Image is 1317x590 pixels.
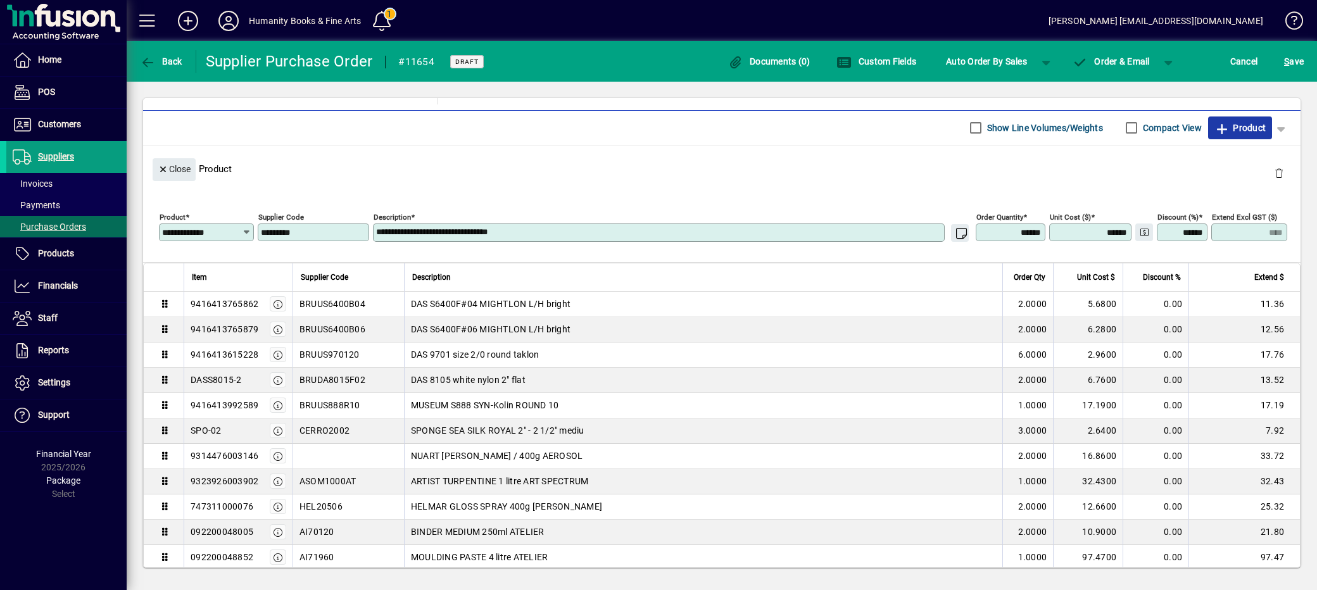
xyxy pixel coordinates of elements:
td: 97.47 [1188,545,1300,570]
a: Financials [6,270,127,302]
td: 0.00 [1123,292,1188,317]
span: Suppliers [38,151,74,161]
app-page-header-button: Back [127,50,196,73]
mat-label: Discount (%) [1157,212,1199,221]
td: 0.00 [1123,444,1188,469]
td: 7.92 [1188,418,1300,444]
span: Product [1214,118,1266,138]
a: Purchase Orders [6,216,127,237]
td: 17.1900 [1053,393,1123,418]
span: DAS 9701 size 2/0 round taklon [411,348,539,361]
td: 2.9600 [1053,342,1123,368]
td: 6.2800 [1053,317,1123,342]
td: 11.36 [1188,292,1300,317]
label: Compact View [1140,122,1202,134]
td: 0.00 [1123,368,1188,393]
button: Back [137,50,186,73]
button: Close [153,158,196,181]
div: 9416413615228 [191,348,258,361]
td: 0.00 [1123,342,1188,368]
span: Financial Year [36,449,91,459]
div: [PERSON_NAME] [EMAIL_ADDRESS][DOMAIN_NAME] [1049,11,1263,31]
span: Purchase Orders [13,222,86,232]
td: 6.0000 [1002,342,1053,368]
mat-label: Unit Cost ($) [1050,212,1091,221]
span: Financials [38,280,78,291]
span: Payments [13,200,60,210]
span: Invoices [13,179,53,189]
div: Supplier Purchase Order [206,51,373,72]
span: Staff [38,313,58,323]
div: Product [143,146,1301,192]
td: 5.6800 [1053,292,1123,317]
span: DAS S6400F#04 MIGHTLON L/H bright [411,298,570,310]
app-page-header-button: Delete [1264,167,1294,179]
span: Close [158,159,191,180]
span: Order & Email [1073,56,1150,66]
span: Home [38,54,61,65]
button: Documents (0) [725,50,814,73]
mat-label: Supplier Code [258,212,304,221]
div: 9416413765862 [191,298,258,310]
button: Delete [1264,158,1294,189]
td: 21.80 [1188,520,1300,545]
span: NUART [PERSON_NAME] / 400g AEROSOL [411,449,583,462]
td: 3.0000 [1002,418,1053,444]
mat-label: Product [160,212,186,221]
td: BRUUS970120 [293,342,404,368]
span: Package [46,475,80,486]
td: 2.0000 [1002,494,1053,520]
div: 092200048852 [191,551,253,563]
td: 0.00 [1123,393,1188,418]
button: Custom Fields [833,50,919,73]
mat-label: Description [374,212,411,221]
app-page-header-button: Close [149,163,199,174]
a: Products [6,238,127,270]
span: ave [1284,51,1304,72]
span: POS [38,87,55,97]
td: 0.00 [1123,418,1188,444]
span: Documents (0) [728,56,810,66]
span: SPONGE SEA SILK ROYAL 2" - 2 1/2" mediu [411,424,584,437]
td: HEL20506 [293,494,404,520]
td: ASOM1000AT [293,469,404,494]
td: BRUUS6400B04 [293,292,404,317]
td: 16.8600 [1053,444,1123,469]
span: Unit Cost $ [1077,270,1115,284]
div: DASS8015-2 [191,373,242,386]
a: Invoices [6,173,127,194]
td: 10.9000 [1053,520,1123,545]
td: AI71960 [293,545,404,570]
td: 0.00 [1123,545,1188,570]
button: Add [168,9,208,32]
button: Save [1281,50,1307,73]
button: Change Price Levels [1135,223,1153,241]
div: SPO-02 [191,424,222,437]
mat-label: Extend excl GST ($) [1212,212,1277,221]
td: 1.0000 [1002,393,1053,418]
a: Home [6,44,127,76]
a: Reports [6,335,127,367]
td: 2.0000 [1002,317,1053,342]
td: 0.00 [1123,520,1188,545]
td: 97.4700 [1053,545,1123,570]
div: 9323926003902 [191,475,258,487]
span: Cancel [1230,51,1258,72]
span: DAS S6400F#06 MIGHTLON L/H bright [411,323,570,336]
a: POS [6,77,127,108]
span: Description [412,270,451,284]
span: DAS 8105 white nylon 2" flat [411,373,526,386]
span: Reports [38,345,69,355]
td: 2.0000 [1002,368,1053,393]
div: 9416413992589 [191,399,258,411]
span: MOULDING PASTE 4 litre ATELIER [411,551,548,563]
span: Order Qty [1014,270,1045,284]
span: Extend $ [1254,270,1284,284]
span: HELMAR GLOSS SPRAY 400g [PERSON_NAME] [411,500,602,513]
td: AI70120 [293,520,404,545]
span: Products [38,248,74,258]
button: Auto Order By Sales [940,50,1033,73]
td: 0.00 [1123,469,1188,494]
div: 092200048005 [191,525,253,538]
span: Settings [38,377,70,387]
